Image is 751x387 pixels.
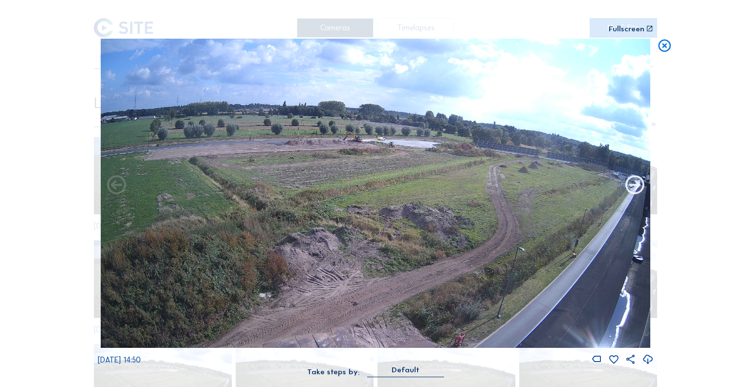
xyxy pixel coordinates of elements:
i: Back [623,174,646,197]
span: [DATE] 14:50 [98,355,141,364]
div: Default [367,365,444,377]
div: Fullscreen [609,25,644,32]
i: Forward [105,174,128,197]
div: Take steps by: [307,368,360,375]
div: Default [392,365,420,374]
img: Image [101,39,651,348]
